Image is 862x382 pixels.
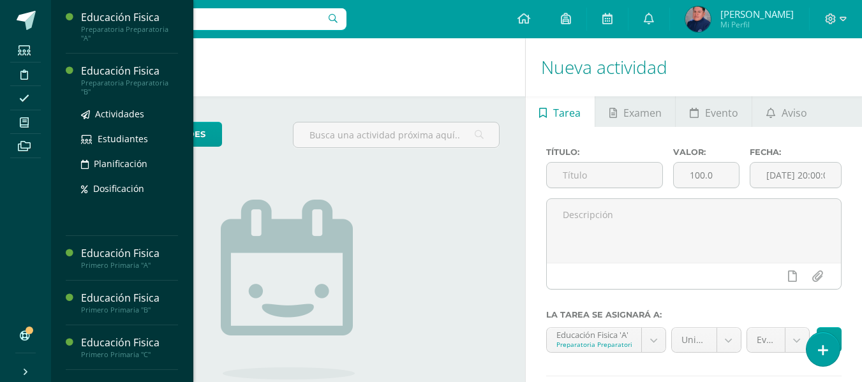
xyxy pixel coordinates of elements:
a: Educación FisicaPrimero Primaria "C" [81,335,178,359]
label: Fecha: [750,147,842,157]
div: Educación Fisica [81,246,178,261]
span: Actividades [95,108,144,120]
div: Primero Primaria "A" [81,261,178,270]
div: Educación Fisica 'A' [556,328,632,340]
div: Preparatoria Preparatoria "B" [81,78,178,96]
a: Educación FisicaPreparatoria Preparatoria "B" [81,64,178,96]
img: 37cea8b1c8c5f1914d6d055b3bfd190f.png [685,6,711,32]
span: Examen [623,98,662,128]
span: Planificación [94,158,147,170]
a: Unidad 4 [672,328,741,352]
input: Busca un usuario... [59,8,346,30]
a: Actividades [81,107,178,121]
a: Educación FisicaPreparatoria Preparatoria "A" [81,10,178,43]
input: Busca una actividad próxima aquí... [294,122,498,147]
div: Primero Primaria "C" [81,350,178,359]
label: Título: [546,147,664,157]
input: Puntos máximos [674,163,739,187]
h1: Nueva actividad [541,38,847,96]
span: [PERSON_NAME] [720,8,794,20]
a: Educación Fisica 'A'Preparatoria Preparatoria [547,328,665,352]
label: La tarea se asignará a: [546,310,842,320]
span: Dosificación [93,182,144,195]
span: Evaluación (30.0%) [757,328,775,352]
div: Educación Fisica [81,64,178,78]
a: Tarea [526,96,595,127]
div: Educación Fisica [81,10,178,25]
a: Aviso [752,96,821,127]
span: Evento [705,98,738,128]
div: Educación Fisica [81,335,178,350]
a: Evento [676,96,752,127]
span: Aviso [782,98,807,128]
a: Estudiantes [81,131,178,146]
label: Valor: [673,147,739,157]
a: Educación FisicaPrimero Primaria "B" [81,291,178,314]
a: Dosificación [81,181,178,196]
a: Examen [595,96,675,127]
div: Primero Primaria "B" [81,305,178,314]
input: Fecha de entrega [750,163,841,187]
img: no_activities.png [221,200,355,379]
input: Título [547,163,663,187]
div: Preparatoria Preparatoria "A" [81,25,178,43]
span: Estudiantes [98,133,148,145]
h1: Actividades [66,38,510,96]
div: Educación Fisica [81,291,178,305]
span: Unidad 4 [681,328,707,352]
div: Preparatoria Preparatoria [556,340,632,349]
a: Evaluación (30.0%) [747,328,809,352]
span: Mi Perfil [720,19,794,30]
span: Tarea [553,98,581,128]
a: Planificación [81,156,178,171]
a: Educación FisicaPrimero Primaria "A" [81,246,178,270]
